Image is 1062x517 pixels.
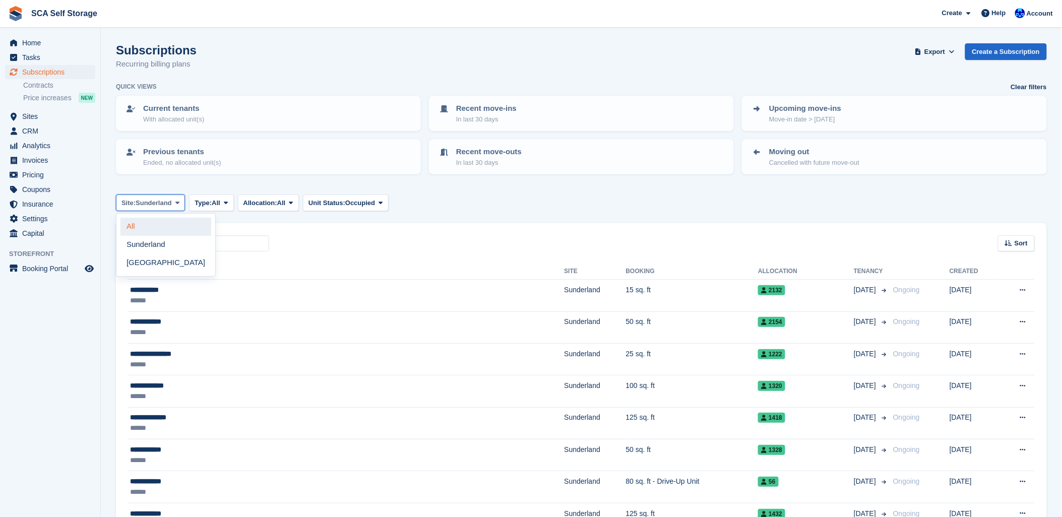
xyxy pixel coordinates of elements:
a: Clear filters [1011,82,1047,92]
td: 100 sq. ft [626,375,759,407]
td: Sunderland [565,343,626,375]
span: Export [924,47,945,57]
span: All [277,198,286,208]
span: Insurance [22,197,83,211]
td: [DATE] [950,407,998,439]
p: Previous tenants [143,146,221,158]
p: In last 30 days [456,114,517,124]
a: Create a Subscription [965,43,1047,60]
td: 125 sq. ft [626,407,759,439]
span: Allocation: [243,198,277,208]
span: Ongoing [893,477,920,485]
a: menu [5,197,95,211]
span: Pricing [22,168,83,182]
th: Booking [626,264,759,280]
a: menu [5,36,95,50]
th: Created [950,264,998,280]
span: [DATE] [854,285,878,295]
p: Move-in date > [DATE] [769,114,841,124]
a: menu [5,65,95,79]
a: menu [5,212,95,226]
p: Recurring billing plans [116,58,197,70]
span: 1222 [758,349,785,359]
span: Type: [195,198,212,208]
div: NEW [79,93,95,103]
a: Price increases NEW [23,92,95,103]
span: Ongoing [893,381,920,390]
th: Customer [128,264,565,280]
p: With allocated unit(s) [143,114,204,124]
a: menu [5,226,95,240]
td: 15 sq. ft [626,280,759,311]
span: Site: [121,198,136,208]
p: Recent move-ins [456,103,517,114]
a: [GEOGRAPHIC_DATA] [120,254,211,272]
span: Sunderland [136,198,172,208]
a: Upcoming move-ins Move-in date > [DATE] [743,97,1046,130]
span: Invoices [22,153,83,167]
span: Ongoing [893,286,920,294]
p: Current tenants [143,103,204,114]
a: Recent move-outs In last 30 days [430,140,733,173]
a: Current tenants With allocated unit(s) [117,97,420,130]
span: Sort [1015,238,1028,248]
span: 1328 [758,445,785,455]
a: Moving out Cancelled with future move-out [743,140,1046,173]
a: menu [5,109,95,123]
span: Analytics [22,139,83,153]
span: Ongoing [893,350,920,358]
td: Sunderland [565,407,626,439]
img: stora-icon-8386f47178a22dfd0bd8f6a31ec36ba5ce8667c1dd55bd0f319d3a0aa187defe.svg [8,6,23,21]
span: 56 [758,477,778,487]
td: 50 sq. ft [626,439,759,471]
span: Home [22,36,83,50]
a: Recent move-ins In last 30 days [430,97,733,130]
a: Contracts [23,81,95,90]
th: Tenancy [854,264,889,280]
a: Previous tenants Ended, no allocated unit(s) [117,140,420,173]
td: Sunderland [565,280,626,311]
td: 80 sq. ft - Drive-Up Unit [626,471,759,503]
span: Tasks [22,50,83,64]
span: Help [992,8,1006,18]
span: 2132 [758,285,785,295]
a: menu [5,50,95,64]
td: Sunderland [565,311,626,343]
button: Type: All [189,195,233,211]
td: 25 sq. ft [626,343,759,375]
span: Ongoing [893,413,920,421]
span: [DATE] [854,380,878,391]
h6: Quick views [116,82,157,91]
td: Sunderland [565,439,626,471]
span: [DATE] [854,316,878,327]
button: Export [913,43,957,60]
p: Cancelled with future move-out [769,158,859,168]
span: Ongoing [893,317,920,326]
a: SCA Self Storage [27,5,101,22]
span: Account [1027,9,1053,19]
h1: Subscriptions [116,43,197,57]
span: 2154 [758,317,785,327]
a: menu [5,139,95,153]
td: [DATE] [950,311,998,343]
img: Kelly Neesham [1015,8,1025,18]
a: menu [5,262,95,276]
span: Settings [22,212,83,226]
button: Allocation: All [238,195,299,211]
td: [DATE] [950,280,998,311]
td: [DATE] [950,471,998,503]
p: In last 30 days [456,158,522,168]
p: Moving out [769,146,859,158]
span: Occupied [345,198,375,208]
button: Unit Status: Occupied [303,195,389,211]
span: Ongoing [893,445,920,454]
td: [DATE] [950,375,998,407]
span: Price increases [23,93,72,103]
span: Unit Status: [308,198,345,208]
span: Subscriptions [22,65,83,79]
button: Site: Sunderland [116,195,185,211]
span: Sites [22,109,83,123]
span: [DATE] [854,476,878,487]
span: Coupons [22,182,83,197]
a: menu [5,153,95,167]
